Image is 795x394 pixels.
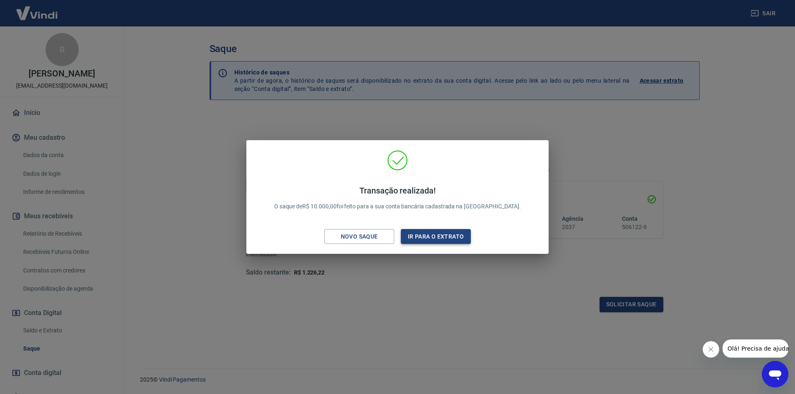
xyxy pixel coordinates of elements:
[762,361,788,387] iframe: Botão para abrir a janela de mensagens
[703,341,719,358] iframe: Fechar mensagem
[274,186,521,211] p: O saque de R$ 10.000,00 foi feito para a sua conta bancária cadastrada na [GEOGRAPHIC_DATA].
[324,229,394,244] button: Novo saque
[331,232,388,242] div: Novo saque
[5,6,70,12] span: Olá! Precisa de ajuda?
[723,339,788,358] iframe: Mensagem da empresa
[401,229,471,244] button: Ir para o extrato
[274,186,521,196] h4: Transação realizada!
